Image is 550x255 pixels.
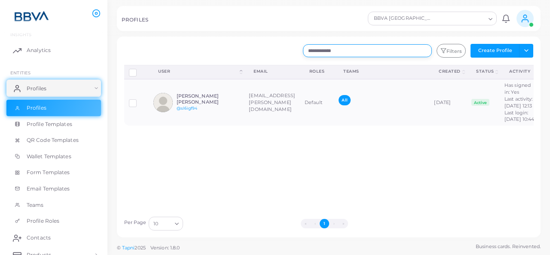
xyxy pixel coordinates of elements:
[117,244,180,252] span: ©
[320,219,329,228] button: Go to page 1
[158,68,238,74] div: User
[254,68,290,74] div: Email
[159,219,171,228] input: Search for option
[122,245,135,251] a: Tapni
[185,219,464,228] ul: Pagination
[27,85,46,92] span: Profiles
[27,234,51,242] span: Contacts
[244,79,300,126] td: [EMAIL_ADDRESS][PERSON_NAME][DOMAIN_NAME]
[10,70,31,75] span: ENTITIES
[476,243,541,250] span: Business cards. Reinvented.
[122,17,148,23] h5: PROFILES
[27,169,70,176] span: Form Templates
[504,82,531,95] span: Has signed in: Yes
[27,217,59,225] span: Profile Roles
[6,213,101,229] a: Profile Roles
[300,79,334,126] td: Default
[429,79,467,126] td: [DATE]
[6,197,101,213] a: Teams
[509,68,530,74] div: activity
[339,95,350,105] span: All
[6,100,101,116] a: Profiles
[134,244,145,252] span: 2025
[471,99,489,106] span: Active
[150,245,180,251] span: Version: 1.8.0
[309,68,325,74] div: Roles
[153,219,158,228] span: 10
[504,110,534,123] span: Last login: [DATE] 10:44
[177,93,240,104] h6: [PERSON_NAME] [PERSON_NAME]
[439,68,461,74] div: Created
[6,164,101,181] a: Form Templates
[6,80,101,97] a: Profiles
[27,46,51,54] span: Analytics
[149,217,183,230] div: Search for option
[343,68,420,74] div: Teams
[437,44,466,58] button: Filters
[27,120,72,128] span: Profile Templates
[436,14,485,23] input: Search for option
[504,96,533,109] span: Last activity: [DATE] 12:13
[373,14,435,23] span: BBVA [GEOGRAPHIC_DATA]
[27,185,70,193] span: Email Templates
[27,104,46,112] span: Profiles
[27,201,44,209] span: Teams
[27,153,71,160] span: Wallet Templates
[6,132,101,148] a: QR Code Templates
[10,32,31,37] span: INSIGHTS
[6,42,101,59] a: Analytics
[6,116,101,132] a: Profile Templates
[153,93,173,112] img: avatar
[368,12,497,25] div: Search for option
[6,229,101,246] a: Contacts
[177,106,198,111] a: @sl6igf94
[27,136,79,144] span: QR Code Templates
[476,68,494,74] div: Status
[6,148,101,165] a: Wallet Templates
[8,8,55,24] img: logo
[471,44,519,58] button: Create Profile
[124,219,147,226] label: Per Page
[6,181,101,197] a: Email Templates
[124,65,149,79] th: Row-selection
